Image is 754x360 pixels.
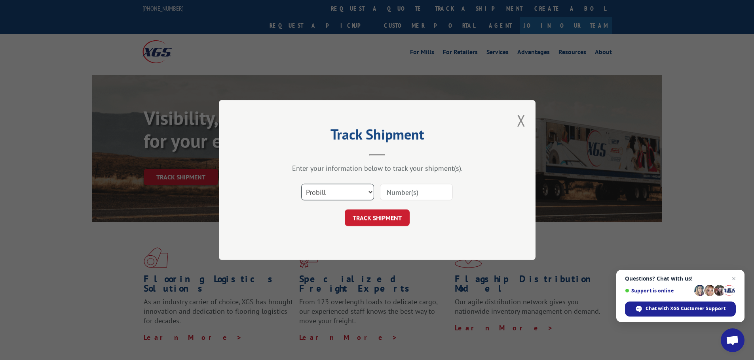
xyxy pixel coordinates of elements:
[625,275,736,282] span: Questions? Chat with us!
[258,164,496,173] div: Enter your information below to track your shipment(s).
[625,288,691,294] span: Support is online
[517,110,526,131] button: Close modal
[345,209,410,226] button: TRACK SHIPMENT
[646,305,726,312] span: Chat with XGS Customer Support
[625,302,736,317] div: Chat with XGS Customer Support
[721,328,745,352] div: Open chat
[258,129,496,144] h2: Track Shipment
[729,274,739,283] span: Close chat
[380,184,453,200] input: Number(s)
